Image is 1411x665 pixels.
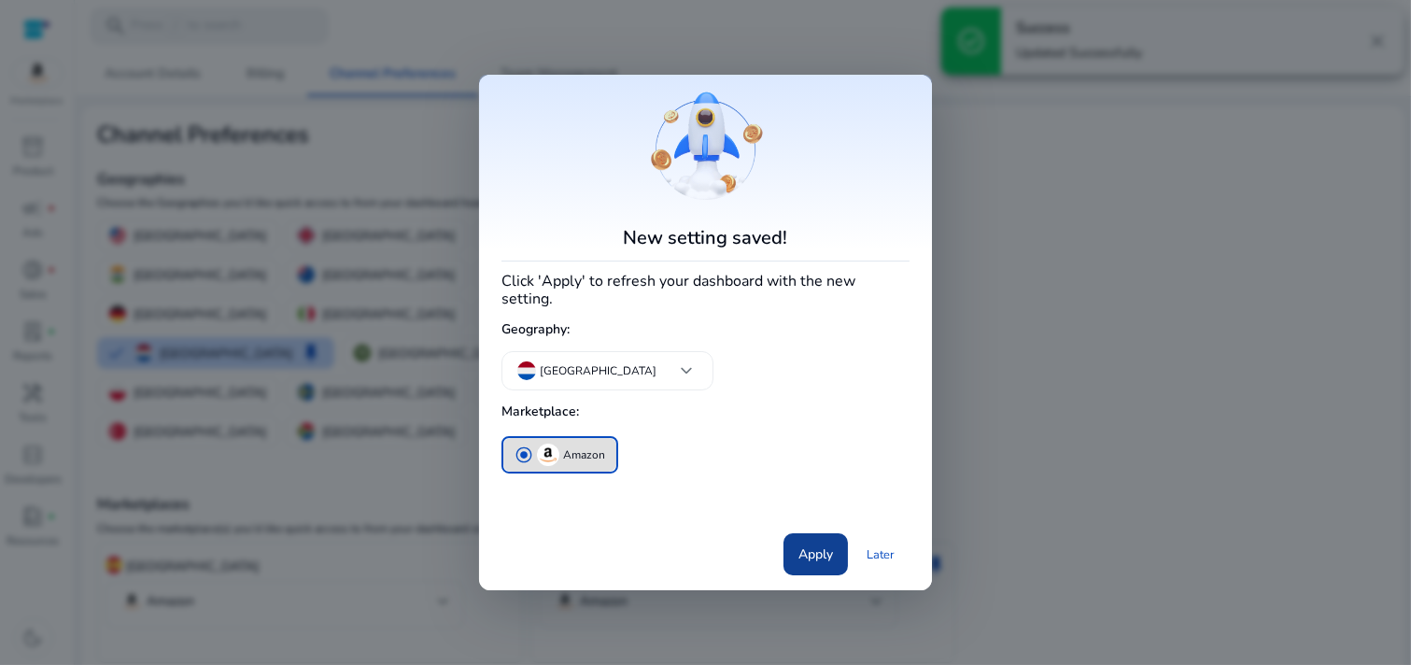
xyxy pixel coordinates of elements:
[515,446,533,464] span: radio_button_checked
[783,533,848,575] button: Apply
[852,538,910,572] a: Later
[798,545,833,564] span: Apply
[563,446,605,465] p: Amazon
[501,397,910,428] h5: Marketplace:
[501,269,910,308] h4: Click 'Apply' to refresh your dashboard with the new setting.
[537,444,559,466] img: amazon.svg
[517,361,536,380] img: nl.svg
[501,315,910,346] h5: Geography:
[675,360,698,382] span: keyboard_arrow_down
[540,362,656,379] p: [GEOGRAPHIC_DATA]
